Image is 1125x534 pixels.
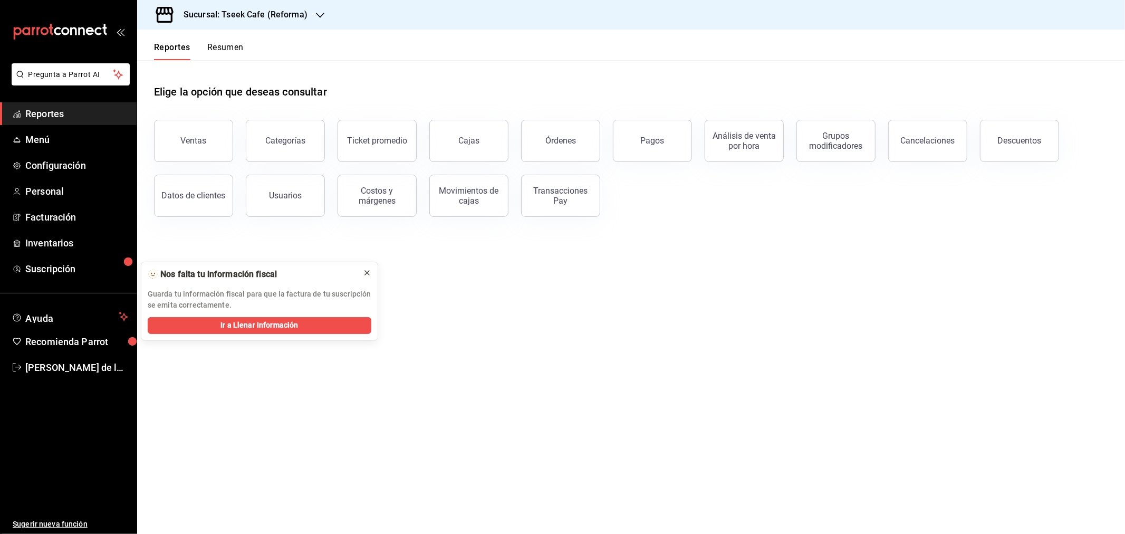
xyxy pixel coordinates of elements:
[796,120,876,162] button: Grupos modificadores
[429,120,508,162] a: Cajas
[338,175,417,217] button: Costos y márgenes
[154,120,233,162] button: Ventas
[338,120,417,162] button: Ticket promedio
[545,136,576,146] div: Órdenes
[528,186,593,206] div: Transacciones Pay
[162,190,226,201] div: Datos de clientes
[25,335,128,349] span: Recomienda Parrot
[148,317,371,334] button: Ir a Llenar Información
[148,269,354,280] div: 🫥 Nos falta tu información fiscal
[175,8,307,21] h3: Sucursal: Tseek Cafe (Reforma)
[246,120,325,162] button: Categorías
[641,136,665,146] div: Pagos
[25,236,128,250] span: Inventarios
[436,186,502,206] div: Movimientos de cajas
[148,289,371,311] p: Guarda tu información fiscal para que la factura de tu suscripción se emita correctamente.
[347,136,407,146] div: Ticket promedio
[998,136,1042,146] div: Descuentos
[116,27,124,36] button: open_drawer_menu
[154,42,244,60] div: navigation tabs
[13,519,128,530] span: Sugerir nueva función
[25,107,128,121] span: Reportes
[25,158,128,173] span: Configuración
[613,120,692,162] button: Pagos
[12,63,130,85] button: Pregunta a Parrot AI
[888,120,967,162] button: Cancelaciones
[711,131,777,151] div: Análisis de venta por hora
[181,136,207,146] div: Ventas
[429,175,508,217] button: Movimientos de cajas
[220,320,298,331] span: Ir a Llenar Información
[521,120,600,162] button: Órdenes
[803,131,869,151] div: Grupos modificadores
[980,120,1059,162] button: Descuentos
[521,175,600,217] button: Transacciones Pay
[458,135,480,147] div: Cajas
[901,136,955,146] div: Cancelaciones
[28,69,113,80] span: Pregunta a Parrot AI
[25,262,128,276] span: Suscripción
[154,175,233,217] button: Datos de clientes
[246,175,325,217] button: Usuarios
[25,132,128,147] span: Menú
[269,190,302,201] div: Usuarios
[25,360,128,375] span: [PERSON_NAME] de la [PERSON_NAME]
[344,186,410,206] div: Costos y márgenes
[705,120,784,162] button: Análisis de venta por hora
[7,77,130,88] a: Pregunta a Parrot AI
[154,84,327,100] h1: Elige la opción que deseas consultar
[25,310,114,323] span: Ayuda
[207,42,244,60] button: Resumen
[25,210,128,224] span: Facturación
[265,136,305,146] div: Categorías
[25,184,128,198] span: Personal
[154,42,190,60] button: Reportes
